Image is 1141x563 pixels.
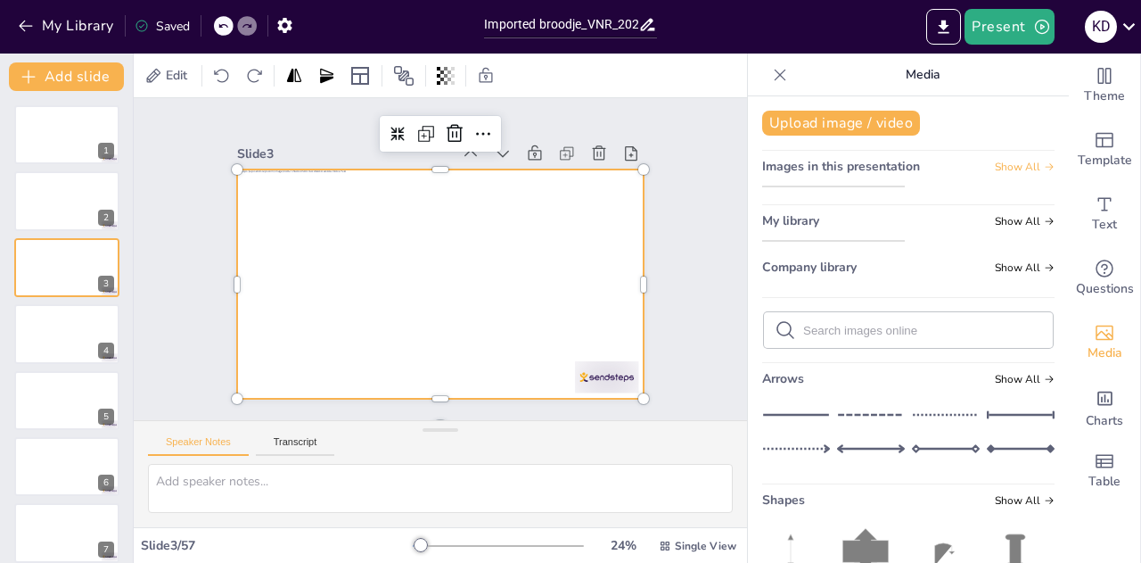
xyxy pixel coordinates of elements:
[763,186,904,201] img: 35a91400-c103-46a7-b2dc-c2a6e5e44a22.png
[256,436,335,456] button: Transcript
[14,503,119,562] div: 7
[13,12,121,40] button: My Library
[9,62,124,91] button: Add slide
[762,393,804,410] span: Arrows
[1085,9,1117,45] button: K D
[148,436,249,456] button: Speaker Notes
[98,542,114,558] div: 7
[965,9,1054,45] button: Present
[98,143,114,159] div: 1
[1069,439,1140,503] div: Add a table
[98,409,114,425] div: 5
[762,111,920,136] button: Upload image / video
[995,517,1055,530] span: Show all
[794,54,1051,96] p: Media
[1092,215,1117,235] span: Text
[98,343,114,359] div: 4
[995,227,1055,239] span: Show all
[1069,54,1140,118] div: Change the overall theme
[1078,151,1132,170] span: Template
[14,371,119,430] div: 5
[1069,310,1140,375] div: Add images, graphics, shapes or video
[803,347,1042,360] input: Search images online
[602,537,644,554] div: 24 %
[1069,118,1140,182] div: Add ready made slides
[1084,87,1125,106] span: Theme
[926,9,961,45] button: Export to PowerPoint
[484,12,637,37] input: Insert title
[393,65,415,87] span: Position
[98,475,114,491] div: 6
[995,161,1055,173] span: Show all
[762,158,920,175] span: Images in this presentation
[1069,246,1140,310] div: Get real-time input from your audience
[14,437,119,496] div: 6
[1069,182,1140,246] div: Add text boxes
[1076,279,1134,299] span: Questions
[346,62,374,90] div: Layout
[237,145,452,162] div: Slide 3
[14,105,119,164] div: 1
[135,18,190,35] div: Saved
[1086,411,1123,431] span: Charts
[1085,11,1117,43] div: K D
[141,537,413,554] div: Slide 3 / 57
[1088,344,1122,363] span: Media
[1069,375,1140,439] div: Add charts and graphs
[14,238,119,297] div: 3
[763,253,904,267] img: 35a91400-c103-46a7-b2dc-c2a6e5e44a22.png
[1088,472,1120,492] span: Table
[995,285,1055,297] span: Show all
[98,276,114,292] div: 3
[995,396,1055,409] span: Show all
[762,282,857,299] span: Company library
[98,210,114,226] div: 2
[675,539,736,553] span: Single View
[14,304,119,363] div: 4
[162,67,191,84] span: Edit
[762,224,819,241] span: My library
[14,171,119,230] div: 2
[762,515,805,532] span: Shapes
